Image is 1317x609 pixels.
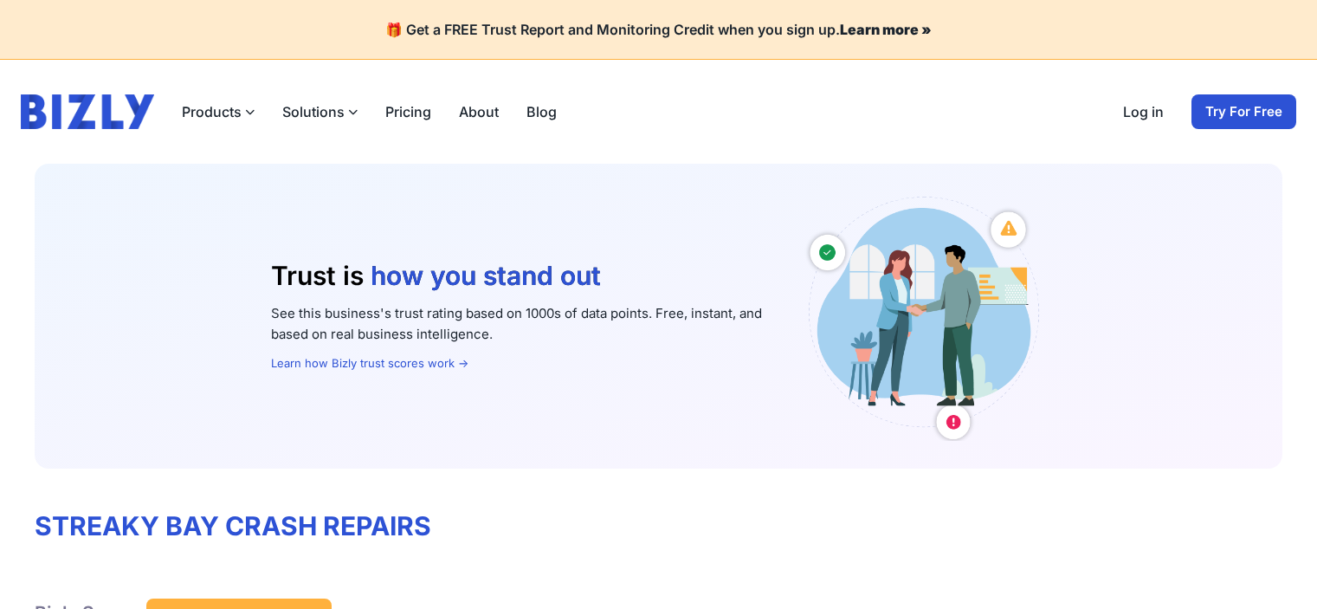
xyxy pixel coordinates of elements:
p: See this business's trust rating based on 1000s of data points. Free, instant, and based on real ... [271,303,770,345]
h4: 🎁 Get a FREE Trust Report and Monitoring Credit when you sign up. [21,21,1296,38]
a: Learn more » [840,21,932,38]
a: Pricing [385,101,431,122]
li: how you stand out [371,260,606,293]
button: Solutions [282,101,358,122]
a: Learn how Bizly trust scores work → [271,356,468,370]
h1: STREAKY BAY CRASH REPAIRS [35,510,1282,543]
span: Trust is [271,260,364,291]
a: Try For Free [1191,94,1296,129]
a: About [459,101,499,122]
li: who you work with [371,293,606,326]
button: Products [182,101,255,122]
a: Blog [526,101,557,122]
a: Log in [1123,101,1164,122]
img: Australian small business owners illustration [797,191,1047,441]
